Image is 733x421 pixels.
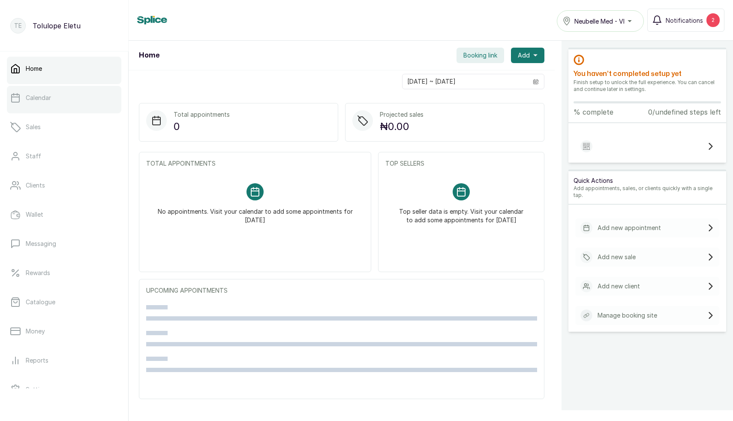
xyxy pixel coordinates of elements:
[7,348,121,373] a: Reports
[7,261,121,285] a: Rewards
[146,286,537,295] p: UPCOMING APPOINTMENTS
[26,152,41,161] p: Staff
[26,64,42,73] p: Home
[666,16,703,25] span: Notifications
[26,181,45,190] p: Clients
[574,69,721,79] h2: You haven’t completed setup yet
[139,50,159,61] h1: Home
[457,48,504,63] button: Booking link
[26,239,56,248] p: Messaging
[174,119,230,134] p: 0
[7,378,121,402] a: Settings
[511,48,544,63] button: Add
[7,319,121,343] a: Money
[26,327,45,336] p: Money
[403,74,528,89] input: Select date
[574,79,721,93] p: Finish setup to unlock the full experience. You can cancel and continue later in settings.
[598,282,640,291] p: Add new client
[156,200,354,224] p: No appointments. Visit your calendar to add some appointments for [DATE]
[14,21,22,30] p: TE
[518,51,530,60] span: Add
[574,176,721,185] p: Quick Actions
[33,21,81,31] p: Tolulope Eletu
[146,159,364,168] p: TOTAL APPOINTMENTS
[26,298,55,306] p: Catalogue
[26,210,43,219] p: Wallet
[174,110,230,119] p: Total appointments
[574,17,625,26] span: Neubelle Med - VI
[598,224,661,232] p: Add new appointment
[396,200,527,224] p: Top seller data is empty. Visit your calendar to add some appointments for [DATE]
[648,107,721,117] p: 0/undefined steps left
[574,185,721,199] p: Add appointments, sales, or clients quickly with a single tap.
[647,9,724,32] button: Notifications2
[26,385,50,394] p: Settings
[574,107,613,117] p: % complete
[533,79,539,85] svg: calendar
[463,51,497,60] span: Booking link
[598,311,657,320] p: Manage booking site
[598,253,636,261] p: Add new sale
[385,159,537,168] p: TOP SELLERS
[7,232,121,256] a: Messaging
[557,10,644,32] button: Neubelle Med - VI
[7,115,121,139] a: Sales
[26,123,41,131] p: Sales
[7,144,121,168] a: Staff
[7,290,121,314] a: Catalogue
[7,57,121,81] a: Home
[380,110,424,119] p: Projected sales
[26,269,50,277] p: Rewards
[706,13,720,27] div: 2
[7,203,121,227] a: Wallet
[7,173,121,197] a: Clients
[26,356,48,365] p: Reports
[380,119,424,134] p: ₦0.00
[26,94,51,102] p: Calendar
[7,86,121,110] a: Calendar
